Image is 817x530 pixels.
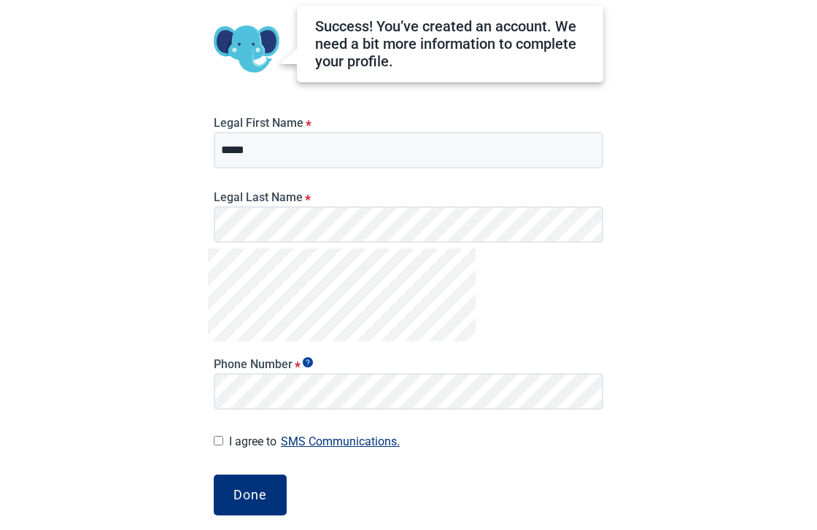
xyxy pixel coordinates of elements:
div: Done [233,488,267,502]
span: Show tooltip [303,357,313,367]
label: Phone Number [214,357,603,371]
div: Success! You’ve created an account. We need a bit more information to complete your profile. [315,17,585,70]
button: I agree to [276,432,404,451]
img: Koda Elephant [214,17,279,82]
label: I agree to [229,432,603,451]
button: Done [214,475,287,515]
label: Legal Last Name [214,190,603,204]
label: Legal First Name [214,116,603,130]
